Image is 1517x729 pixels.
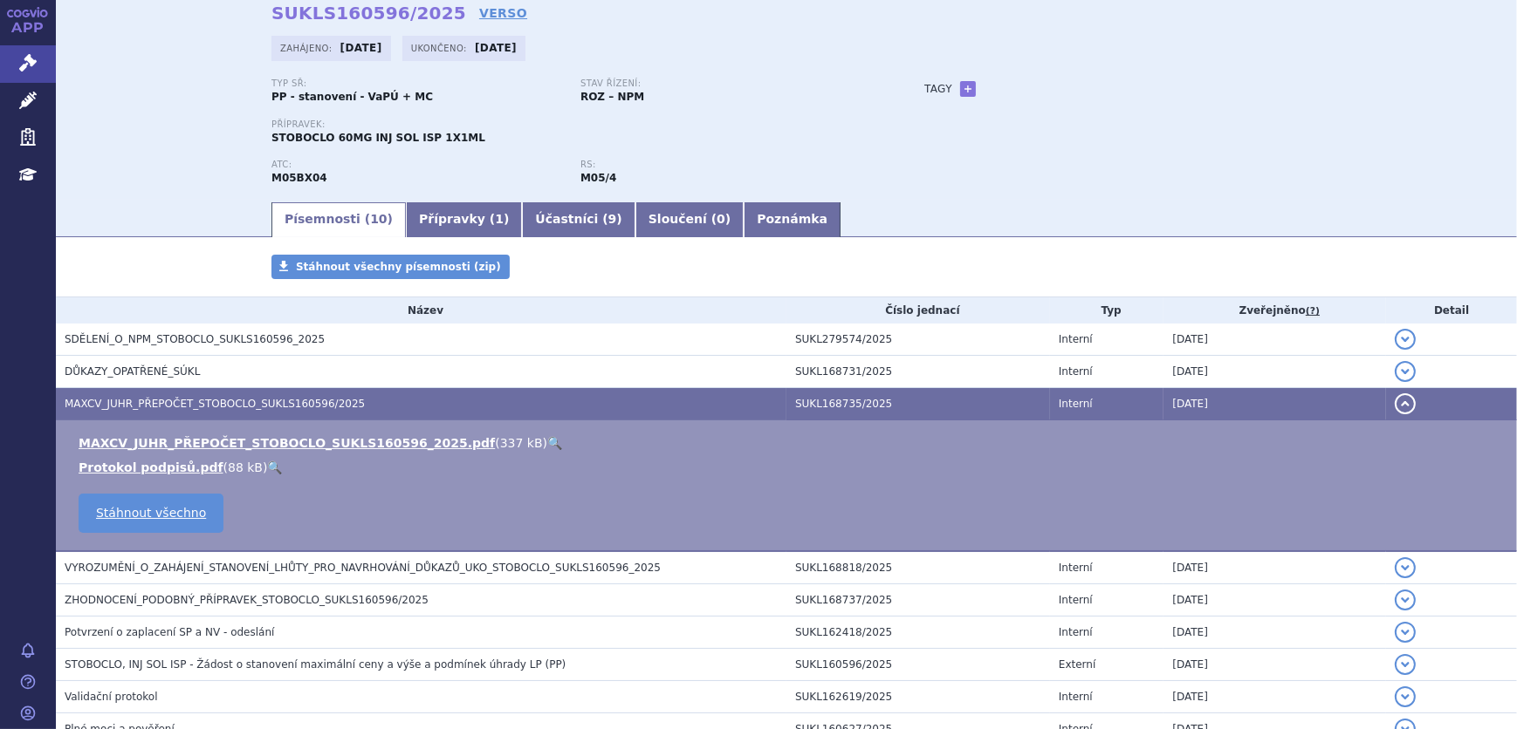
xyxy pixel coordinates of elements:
[79,434,1500,452] li: ( )
[1050,297,1163,324] th: Typ
[271,3,466,24] strong: SUKLS160596/2025
[271,255,510,279] a: Stáhnout všechny písemnosti (zip)
[370,212,387,226] span: 10
[280,41,335,55] span: Zahájeno:
[228,460,263,474] span: 88 kB
[786,297,1050,324] th: Číslo jednací
[1306,305,1320,317] abbr: (?)
[1163,297,1386,324] th: Zveřejněno
[580,172,616,184] strong: denosumab, osteoporotický
[479,4,527,22] a: VERSO
[580,78,872,89] p: Stav řízení:
[65,658,566,671] span: STOBOCLO, INJ SOL ISP - Žádost o stanovení maximální ceny a výše a podmínek úhrady LP (PP)
[786,551,1050,584] td: SUKL168818/2025
[1395,393,1416,414] button: detail
[475,42,517,54] strong: [DATE]
[786,324,1050,356] td: SUKL279574/2025
[296,261,501,273] span: Stáhnout všechny písemnosti (zip)
[786,649,1050,681] td: SUKL160596/2025
[79,494,223,533] a: Stáhnout všechno
[79,460,223,474] a: Protokol podpisů.pdf
[717,212,725,226] span: 0
[1395,557,1416,578] button: detail
[1059,398,1093,410] span: Interní
[580,160,872,170] p: RS:
[411,41,470,55] span: Ukončeno:
[79,436,495,450] a: MAXCV_JUHR_PŘEPOČET_STOBOCLO_SUKLS160596_2025.pdf
[1059,365,1093,378] span: Interní
[786,681,1050,713] td: SUKL162619/2025
[786,584,1050,617] td: SUKL168737/2025
[786,388,1050,420] td: SUKL168735/2025
[1395,686,1416,707] button: detail
[79,459,1500,476] li: ( )
[271,91,433,103] strong: PP - stanovení - VaPÚ + MC
[1386,297,1517,324] th: Detail
[65,691,158,703] span: Validační protokol
[1395,329,1416,350] button: detail
[1163,324,1386,356] td: [DATE]
[1059,626,1093,638] span: Interní
[924,78,952,99] h3: Tagy
[65,365,200,378] span: DŮKAZY_OPATŘENÉ_SÚKL
[65,398,365,410] span: MAXCV_JUHR_PŘEPOČET_STOBOCLO_SUKLS160596/2025
[271,202,406,237] a: Písemnosti (10)
[1395,361,1416,382] button: detail
[1395,589,1416,610] button: detail
[786,356,1050,388] td: SUKL168731/2025
[1059,691,1093,703] span: Interní
[1163,617,1386,649] td: [DATE]
[65,562,661,574] span: VYROZUMĚNÍ_O_ZAHÁJENÍ_STANOVENÍ_LHŮTY_PRO_NAVRHOVÁNÍ_DŮKAZŮ_UKO_STOBOCLO_SUKLS160596_2025
[406,202,522,237] a: Přípravky (1)
[1059,594,1093,606] span: Interní
[635,202,744,237] a: Sloučení (0)
[271,78,563,89] p: Typ SŘ:
[56,297,786,324] th: Název
[1163,681,1386,713] td: [DATE]
[960,81,976,97] a: +
[65,626,274,638] span: Potvrzení o zaplacení SP a NV - odeslání
[1163,356,1386,388] td: [DATE]
[1163,388,1386,420] td: [DATE]
[744,202,841,237] a: Poznámka
[1395,654,1416,675] button: detail
[495,212,504,226] span: 1
[1163,649,1386,681] td: [DATE]
[522,202,635,237] a: Účastníci (9)
[500,436,543,450] span: 337 kB
[271,172,327,184] strong: DENOSUMAB
[1059,562,1093,574] span: Interní
[271,119,889,130] p: Přípravek:
[65,594,429,606] span: ZHODNOCENÍ_PODOBNÝ_PŘÍPRAVEK_STOBOCLO_SUKLS160596/2025
[1163,584,1386,617] td: [DATE]
[271,160,563,170] p: ATC:
[786,617,1050,649] td: SUKL162418/2025
[1395,622,1416,643] button: detail
[1163,551,1386,584] td: [DATE]
[1059,333,1093,345] span: Interní
[580,91,644,103] strong: ROZ – NPM
[65,333,325,345] span: SDĚLENÍ_O_NPM_STOBOCLO_SUKLS160596_2025
[271,132,485,144] span: STOBOCLO 60MG INJ SOL ISP 1X1ML
[340,42,382,54] strong: [DATE]
[608,212,617,226] span: 9
[1059,658,1095,671] span: Externí
[547,436,562,450] a: 🔍
[267,460,282,474] a: 🔍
